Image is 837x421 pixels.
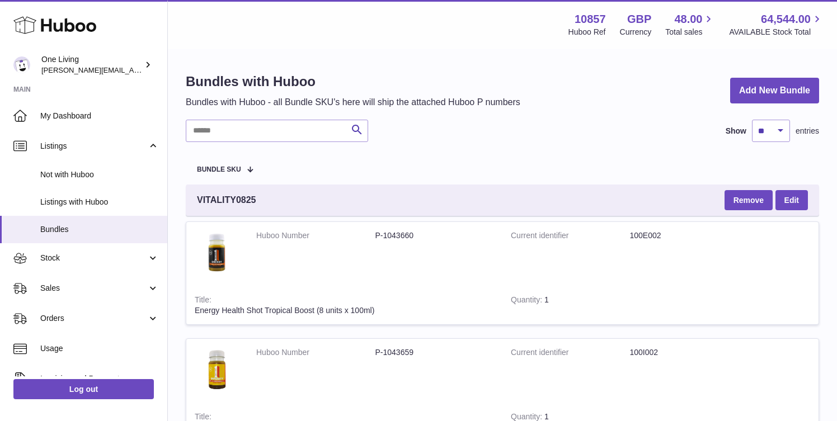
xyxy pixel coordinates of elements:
[674,12,702,27] span: 48.00
[197,194,256,206] span: VITALITY0825
[665,27,715,37] span: Total sales
[195,305,494,316] div: Energy Health Shot Tropical Boost (8 units x 100ml)
[375,230,495,241] dd: P-1043660
[40,197,159,207] span: Listings with Huboo
[761,12,811,27] span: 64,544.00
[186,96,520,108] p: Bundles with Huboo - all Bundle SKU's here will ship the attached Huboo P numbers
[729,12,824,37] a: 64,544.00 AVAILABLE Stock Total
[729,27,824,37] span: AVAILABLE Stock Total
[40,313,147,324] span: Orders
[41,54,142,75] div: One Living
[630,347,749,358] dd: 100I002
[195,230,239,275] img: Energy Health Shot Tropical Boost (8 units x 100ml)
[41,65,224,74] span: [PERSON_NAME][EMAIL_ADDRESS][DOMAIN_NAME]
[775,190,808,210] a: Edit
[195,347,239,392] img: Immunity Health Shot Citrus Ginger (8 units x 100ml)
[511,347,630,358] dt: Current identifier
[796,126,819,136] span: entries
[13,379,154,399] a: Log out
[197,166,241,173] span: Bundle SKU
[627,12,651,27] strong: GBP
[256,347,375,358] dt: Huboo Number
[256,230,375,241] dt: Huboo Number
[40,111,159,121] span: My Dashboard
[40,141,147,152] span: Listings
[575,12,606,27] strong: 10857
[186,73,520,91] h1: Bundles with Huboo
[40,169,159,180] span: Not with Huboo
[511,230,630,241] dt: Current identifier
[40,283,147,294] span: Sales
[730,78,819,104] a: Add New Bundle
[726,126,746,136] label: Show
[195,295,211,307] strong: Title
[502,286,616,324] td: 1
[620,27,652,37] div: Currency
[40,253,147,263] span: Stock
[40,343,159,354] span: Usage
[630,230,749,241] dd: 100E002
[568,27,606,37] div: Huboo Ref
[725,190,773,210] button: Remove
[40,224,159,235] span: Bundles
[40,373,147,384] span: Invoicing and Payments
[375,347,495,358] dd: P-1043659
[665,12,715,37] a: 48.00 Total sales
[511,295,544,307] strong: Quantity
[13,56,30,73] img: Jessica@oneliving.com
